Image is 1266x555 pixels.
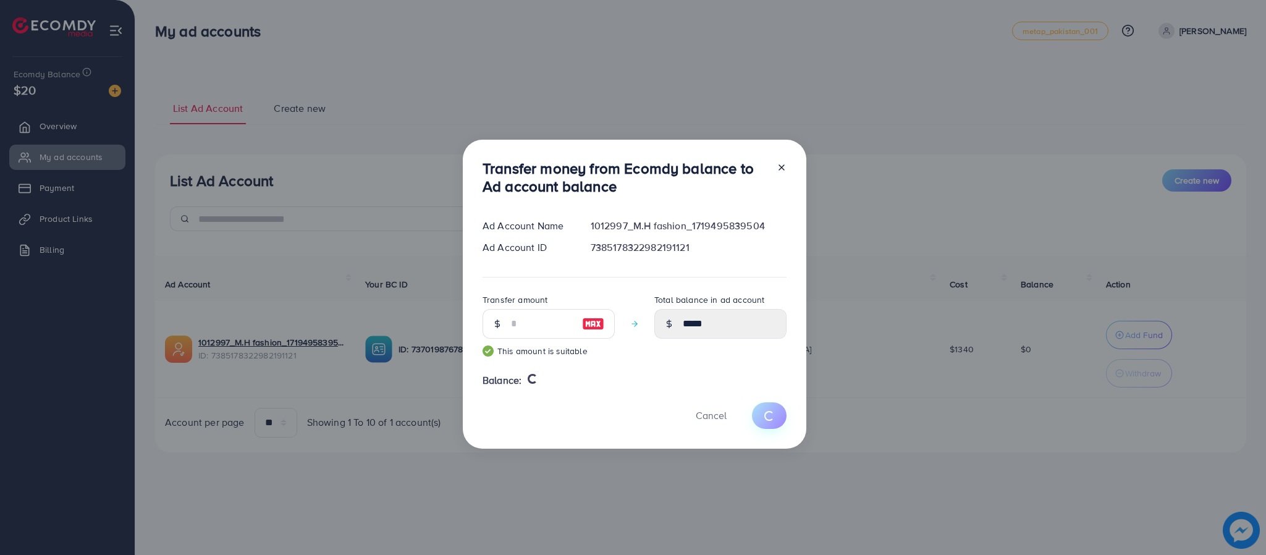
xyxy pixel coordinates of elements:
button: Cancel [680,402,742,429]
span: Balance: [483,373,521,388]
small: This amount is suitable [483,345,615,357]
div: 7385178322982191121 [581,240,796,255]
div: Ad Account ID [473,240,581,255]
h3: Transfer money from Ecomdy balance to Ad account balance [483,159,767,195]
span: Cancel [696,409,727,422]
label: Transfer amount [483,294,547,306]
div: Ad Account Name [473,219,581,233]
label: Total balance in ad account [654,294,764,306]
div: 1012997_M.H fashion_1719495839504 [581,219,796,233]
img: guide [483,345,494,357]
img: image [582,316,604,331]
